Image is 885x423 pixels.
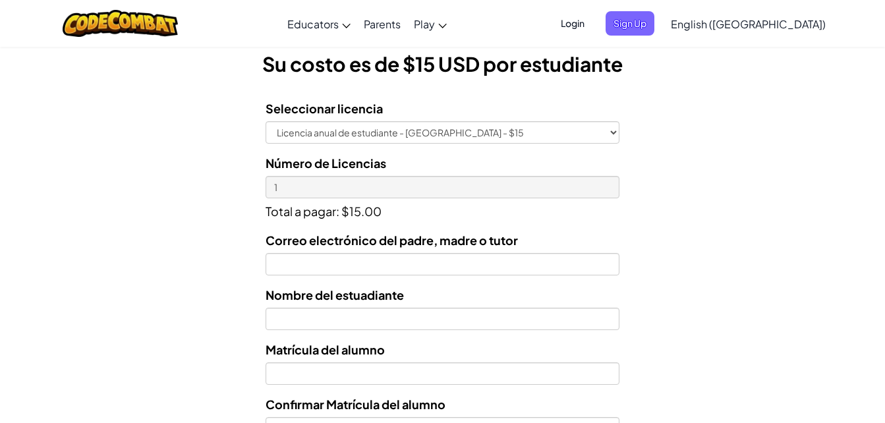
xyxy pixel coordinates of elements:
label: Seleccionar licencia [266,99,383,118]
span: Educators [287,17,339,31]
label: Correo electrónico del padre, madre o tutor [266,231,518,250]
img: CodeCombat logo [63,10,178,37]
a: English ([GEOGRAPHIC_DATA]) [664,6,832,42]
label: Nombre del estuadiante [266,285,404,304]
label: Número de Licencias [266,154,386,173]
span: Play [414,17,435,31]
a: Play [407,6,453,42]
label: Matrícula del alumno [266,340,385,359]
span: English ([GEOGRAPHIC_DATA]) [671,17,826,31]
button: Login [553,11,592,36]
p: Total a pagar: $15.00 [266,198,619,221]
a: Parents [357,6,407,42]
button: Sign Up [606,11,654,36]
label: Confirmar Matrícula del alumno [266,395,445,414]
a: Educators [281,6,357,42]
